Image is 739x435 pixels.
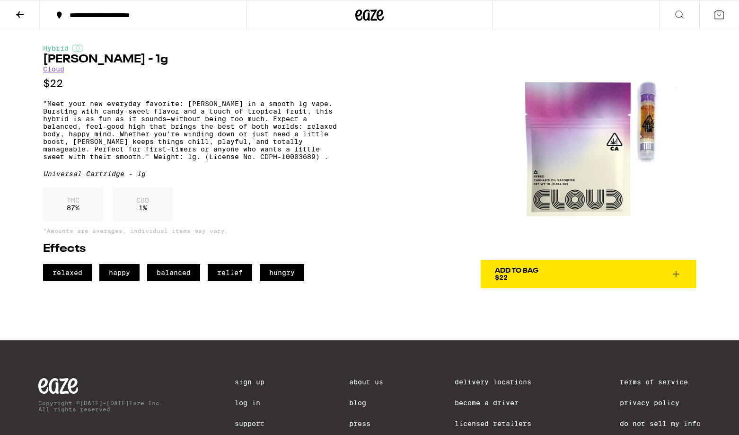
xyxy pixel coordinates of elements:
[481,44,696,260] img: Cloud - Runtz - 1g
[99,264,140,281] span: happy
[43,170,337,178] div: Universal Cartridge - 1g
[43,54,337,65] h1: [PERSON_NAME] - 1g
[620,378,701,386] a: Terms of Service
[260,264,304,281] span: hungry
[349,378,383,386] a: About Us
[481,260,696,288] button: Add To Bag$22
[136,196,149,204] p: CBD
[43,100,337,160] p: "Meet your new everyday favorite: [PERSON_NAME] in a smooth 1g vape. Bursting with candy-sweet fl...
[43,243,337,255] h2: Effects
[43,264,92,281] span: relaxed
[455,420,548,427] a: Licensed Retailers
[620,420,701,427] a: Do Not Sell My Info
[235,378,277,386] a: Sign Up
[43,228,337,234] p: *Amounts are averages, individual items may vary.
[455,399,548,407] a: Become a Driver
[349,420,383,427] a: Press
[235,420,277,427] a: Support
[38,400,163,412] p: Copyright © [DATE]-[DATE] Eaze Inc. All rights reserved.
[495,274,508,281] span: $22
[147,264,200,281] span: balanced
[43,78,337,89] p: $22
[67,196,79,204] p: THC
[349,399,383,407] a: Blog
[43,44,337,52] div: Hybrid
[620,399,701,407] a: Privacy Policy
[235,399,277,407] a: Log In
[208,264,252,281] span: relief
[495,267,538,274] div: Add To Bag
[113,187,173,221] div: 1 %
[43,187,103,221] div: 87 %
[72,44,83,52] img: hybridColor.svg
[455,378,548,386] a: Delivery Locations
[43,65,64,73] a: Cloud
